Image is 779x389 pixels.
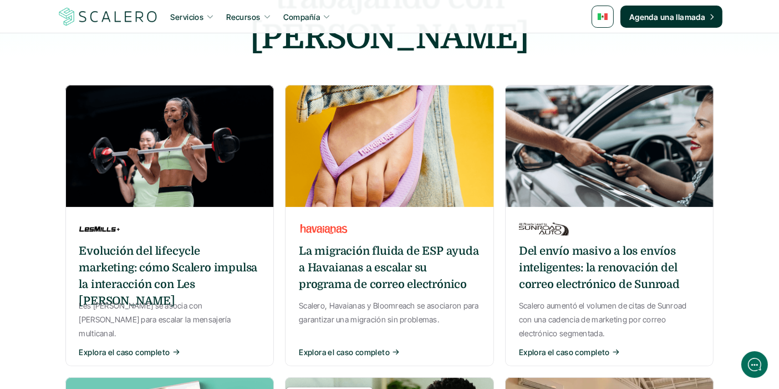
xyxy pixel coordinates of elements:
[79,299,261,341] p: Les [PERSON_NAME] se asocia con [PERSON_NAME] para escalar la mensajería multicanal.
[226,11,260,23] p: Recursos
[629,11,706,23] p: Agenda una llamada
[519,299,700,341] p: Scalero aumentó el volumen de citas de Sunroad con una cadencia de marketing por correo electróni...
[519,346,700,358] button: Explora el caso completo
[79,346,261,358] button: Explora el caso completo
[299,346,390,358] p: Explora el caso completo
[65,85,274,366] a: Evolución del lifecycle marketing: cómo Scalero impulsa la interacción con Les [PERSON_NAME]Les [...
[57,7,159,27] a: Scalero company logotype
[741,351,768,378] iframe: gist-messenger-bubble-iframe
[285,85,494,366] a: La migración fluida de ESP ayuda a Havaianas a escalar su programa de correo electrónicoScalero, ...
[93,317,140,325] span: We run on Gist
[17,54,205,72] h1: Hi! Welcome to [GEOGRAPHIC_DATA].
[17,74,205,127] h2: Let us know if we can help with lifecycle marketing.
[79,243,261,310] h6: Evolución del lifecycle marketing: cómo Scalero impulsa la interacción con Les [PERSON_NAME]
[299,299,480,326] p: Scalero, Havaianas y Bloomreach se asociaron para garantizar una migración sin problemas.
[171,11,204,23] p: Servicios
[519,346,610,358] p: Explora el caso completo
[57,6,159,27] img: Scalero company logotype
[72,154,133,163] span: New conversation
[79,346,170,358] p: Explora el caso completo
[283,11,320,23] p: Compañía
[299,243,480,293] h6: La migración fluida de ESP ayuda a Havaianas a escalar su programa de correo electrónico
[17,147,205,169] button: New conversation
[620,6,722,28] a: Agenda una llamada
[299,346,480,358] button: Explora el caso completo
[519,243,700,293] h6: Del envío masivo a los envíos inteligentes: la renovación del correo electrónico de Sunroad
[505,85,714,366] a: Del envío masivo a los envíos inteligentes: la renovación del correo electrónico de SunroadScaler...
